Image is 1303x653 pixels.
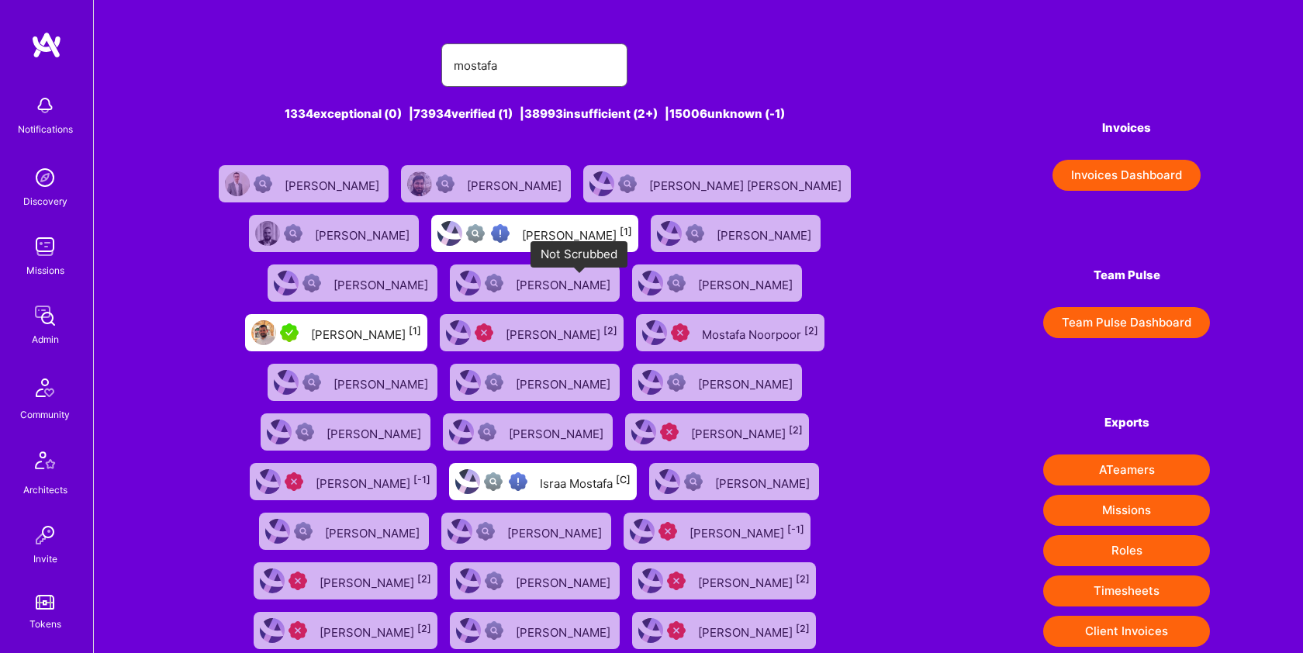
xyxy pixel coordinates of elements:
[255,221,280,246] img: User Avatar
[1043,416,1210,430] h4: Exports
[638,271,663,295] img: User Avatar
[32,331,59,347] div: Admin
[260,568,285,593] img: User Avatar
[29,90,60,121] img: bell
[444,556,626,606] a: User AvatarNot Scrubbed[PERSON_NAME]
[642,320,667,345] img: User Avatar
[626,556,822,606] a: User AvatarUnqualified[PERSON_NAME][2]
[638,370,663,395] img: User Avatar
[443,457,643,506] a: User AvatarNot fully vettedHigh Potential UserIsraa Mostafa[C]
[715,472,813,492] div: [PERSON_NAME]
[29,520,60,551] img: Invite
[619,407,815,457] a: User AvatarUnqualified[PERSON_NAME][2]
[787,523,804,535] sup: [-1]
[1043,121,1210,135] h4: Invoices
[603,325,617,337] sup: [2]
[26,444,64,482] img: Architects
[478,423,496,441] img: Not Scrubbed
[409,325,421,337] sup: [1]
[260,618,285,643] img: User Avatar
[638,568,663,593] img: User Avatar
[267,420,292,444] img: User Avatar
[698,571,810,591] div: [PERSON_NAME]
[285,174,382,194] div: [PERSON_NAME]
[253,506,435,556] a: User AvatarNot Scrubbed[PERSON_NAME]
[1043,454,1210,485] button: ATeamers
[645,209,827,258] a: User AvatarNot Scrubbed[PERSON_NAME]
[23,193,67,209] div: Discovery
[334,273,431,293] div: [PERSON_NAME]
[20,406,70,423] div: Community
[187,105,883,122] div: 1334 exceptional (0) | 73934 verified (1) | 38993 insufficient (2+) | 15006 unknown (-1)
[657,221,682,246] img: User Avatar
[261,358,444,407] a: User AvatarNot Scrubbed[PERSON_NAME]
[638,618,663,643] img: User Avatar
[327,422,424,442] div: [PERSON_NAME]
[36,595,54,610] img: tokens
[261,258,444,308] a: User AvatarNot Scrubbed[PERSON_NAME]
[717,223,814,244] div: [PERSON_NAME]
[1043,616,1210,647] button: Client Invoices
[660,423,679,441] img: Unqualified
[285,472,303,491] img: Unqualified
[698,273,796,293] div: [PERSON_NAME]
[265,519,290,544] img: User Avatar
[616,474,631,485] sup: [C]
[516,571,613,591] div: [PERSON_NAME]
[626,358,808,407] a: User AvatarNot Scrubbed[PERSON_NAME]
[658,522,677,541] img: Unqualified
[436,174,454,193] img: Not Scrubbed
[437,407,619,457] a: User AvatarNot Scrubbed[PERSON_NAME]
[617,506,817,556] a: User AvatarUnqualified[PERSON_NAME][-1]
[425,209,645,258] a: User AvatarNot fully vettedHigh Potential User[PERSON_NAME][1]
[444,258,626,308] a: User AvatarNot Scrubbed[PERSON_NAME]
[690,521,804,541] div: [PERSON_NAME]
[702,323,818,343] div: Mostafa Noorpoor
[506,323,617,343] div: [PERSON_NAME]
[1043,307,1210,338] a: Team Pulse Dashboard
[417,573,431,585] sup: [2]
[334,372,431,392] div: [PERSON_NAME]
[274,271,299,295] img: User Avatar
[444,358,626,407] a: User AvatarNot Scrubbed[PERSON_NAME]
[251,320,276,345] img: User Avatar
[320,571,431,591] div: [PERSON_NAME]
[655,469,680,494] img: User Avatar
[23,482,67,498] div: Architects
[667,621,686,640] img: Unqualified
[434,308,630,358] a: User AvatarUnqualified[PERSON_NAME][2]
[467,174,565,194] div: [PERSON_NAME]
[456,618,481,643] img: User Avatar
[485,572,503,590] img: Not Scrubbed
[33,551,57,567] div: Invite
[274,370,299,395] img: User Avatar
[516,372,613,392] div: [PERSON_NAME]
[484,472,503,491] img: Not fully vetted
[631,420,656,444] img: User Avatar
[243,209,425,258] a: User AvatarNot Scrubbed[PERSON_NAME]
[667,274,686,292] img: Not Scrubbed
[294,522,313,541] img: Not Scrubbed
[1043,575,1210,606] button: Timesheets
[280,323,299,342] img: A.Teamer in Residence
[254,407,437,457] a: User AvatarNot Scrubbed[PERSON_NAME]
[302,373,321,392] img: Not Scrubbed
[254,174,272,193] img: Not Scrubbed
[1052,160,1201,191] button: Invoices Dashboard
[456,271,481,295] img: User Avatar
[417,623,431,634] sup: [2]
[475,323,493,342] img: Unqualified
[449,420,474,444] img: User Avatar
[213,159,395,209] a: User AvatarNot Scrubbed[PERSON_NAME]
[325,521,423,541] div: [PERSON_NAME]
[26,369,64,406] img: Community
[29,300,60,331] img: admin teamwork
[796,623,810,634] sup: [2]
[796,573,810,585] sup: [2]
[589,171,614,196] img: User Avatar
[1043,160,1210,191] a: Invoices Dashboard
[320,620,431,641] div: [PERSON_NAME]
[485,373,503,392] img: Not Scrubbed
[540,472,631,492] div: Israa Mostafa
[284,224,302,243] img: Not Scrubbed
